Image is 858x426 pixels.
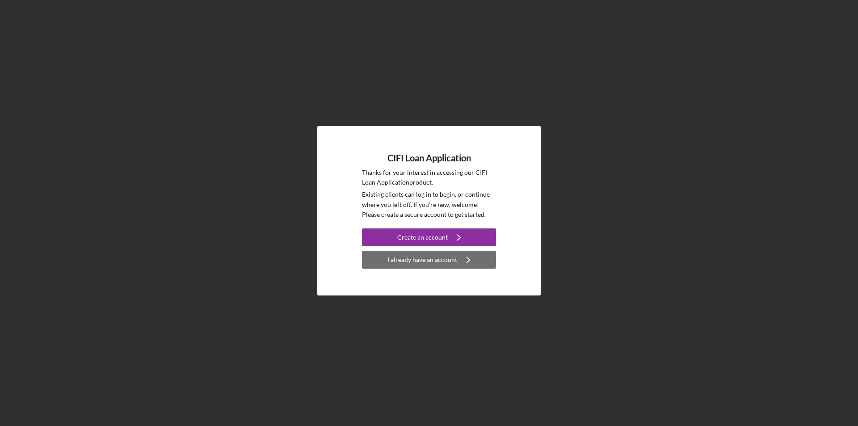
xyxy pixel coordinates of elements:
[387,153,471,163] h4: CIFI Loan Application
[387,251,457,269] div: I already have an account
[362,190,496,219] p: Existing clients can log in to begin, or continue where you left off. If you're new, welcome! Ple...
[397,228,448,246] div: Create an account
[362,228,496,249] a: Create an account
[362,168,496,188] p: Thanks for your interest in accessing our CIFI Loan Application product.
[362,251,496,269] button: I already have an account
[362,228,496,246] button: Create an account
